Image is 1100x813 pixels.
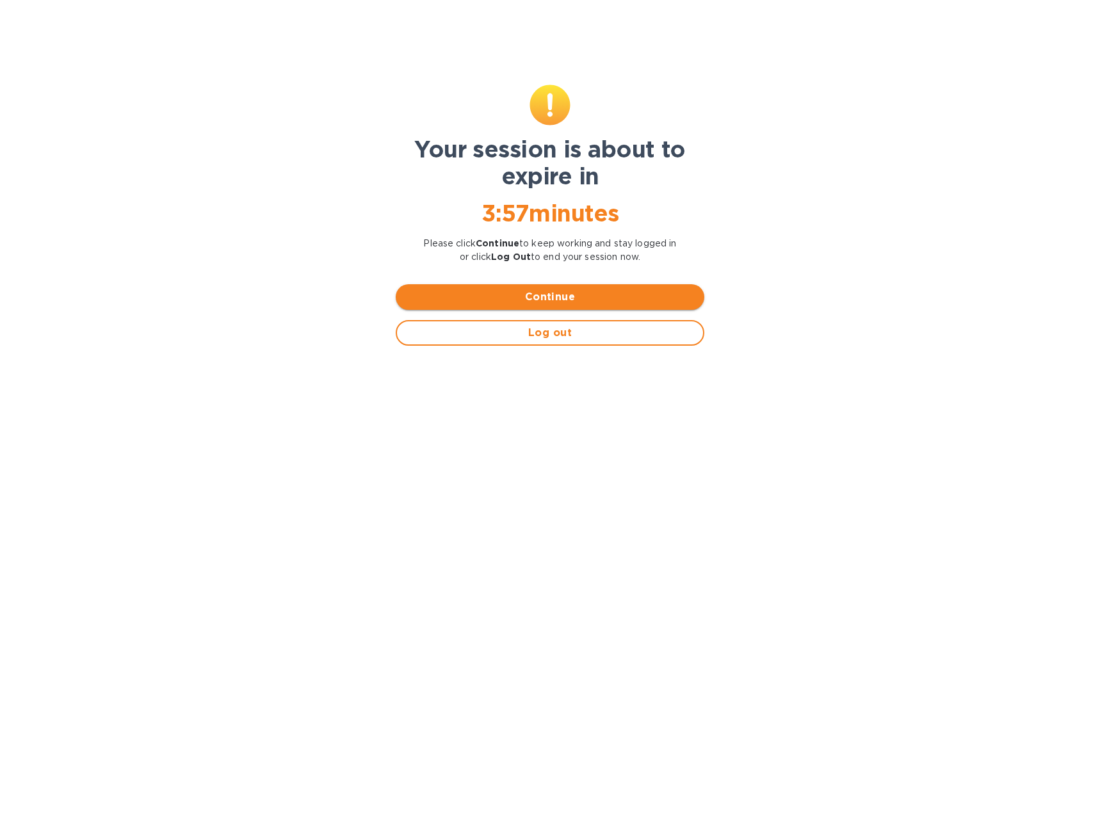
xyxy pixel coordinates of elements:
p: Please click to keep working and stay logged in or click to end your session now. [396,237,704,264]
b: Continue [476,238,519,248]
h1: 3 : 57 minutes [396,200,704,227]
span: Continue [406,289,694,305]
button: Log out [396,320,704,346]
span: Log out [407,325,693,341]
b: Log Out [491,252,531,262]
h1: Your session is about to expire in [396,136,704,189]
button: Continue [396,284,704,310]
